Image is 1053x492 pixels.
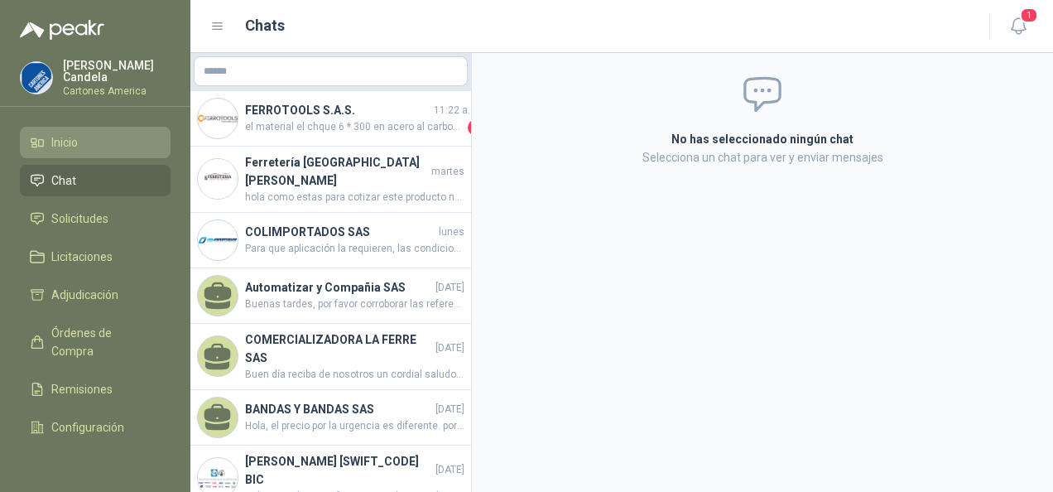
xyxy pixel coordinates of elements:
[63,86,171,96] p: Cartones America
[51,324,155,360] span: Órdenes de Compra
[190,390,471,446] a: BANDAS Y BANDAS SAS[DATE]Hola, el precio por la urgencia es diferente. por favor recotizar.
[435,402,464,417] span: [DATE]
[435,340,464,356] span: [DATE]
[51,380,113,398] span: Remisiones
[20,127,171,158] a: Inicio
[21,62,52,94] img: Company Logo
[198,220,238,260] img: Company Logo
[245,330,432,367] h4: COMERCIALIZADORA LA FERRE SAS
[20,20,104,40] img: Logo peakr
[245,119,464,136] span: el material el chque 6 * 300 en acero al carbon o acero inox. si es para un reemplazo por favor e...
[439,224,464,240] span: lunes
[435,462,464,478] span: [DATE]
[20,374,171,405] a: Remisiones
[20,203,171,234] a: Solicitudes
[1003,12,1033,41] button: 1
[245,223,435,241] h4: COLIMPORTADOS SAS
[190,213,471,268] a: Company LogoCOLIMPORTADOS SASlunesPara que aplicación la requieren, las condiciones de operación,...
[63,60,171,83] p: [PERSON_NAME] Candela
[20,241,171,273] a: Licitaciones
[190,91,471,147] a: Company LogoFERROTOOLS S.A.S.11:22 a. m.el material el chque 6 * 300 en acero al carbon o acero i...
[245,418,464,434] span: Hola, el precio por la urgencia es diferente. por favor recotizar.
[20,165,171,196] a: Chat
[245,153,428,190] h4: Ferretería [GEOGRAPHIC_DATA][PERSON_NAME]
[51,210,108,228] span: Solicitudes
[431,164,464,180] span: martes
[20,317,171,367] a: Órdenes de Compra
[492,130,1033,148] h2: No has seleccionado ningún chat
[245,452,432,489] h4: [PERSON_NAME] [SWIFT_CODE] BIC
[51,286,118,304] span: Adjudicación
[245,278,432,297] h4: Automatizar y Compañia SAS
[245,367,464,383] span: Buen día reciba de nosotros un cordial saludo, es un gusto para nosotros atender su requerimiento...
[468,119,484,136] span: 3
[245,101,430,119] h4: FERROTOOLS S.A.S.
[20,412,171,443] a: Configuración
[245,190,464,205] span: hola como estas para cotizar este producto necesito saber si es rodillo y cuna o si es solo y si ...
[190,147,471,213] a: Company LogoFerretería [GEOGRAPHIC_DATA][PERSON_NAME]marteshola como estas para cotizar este prod...
[190,268,471,324] a: Automatizar y Compañia SAS[DATE]Buenas tardes, por favor corroborar las referencias con la serie ...
[51,418,124,437] span: Configuración
[1020,7,1038,23] span: 1
[434,103,484,118] span: 11:22 a. m.
[245,297,464,312] span: Buenas tardes, por favor corroborar las referencias con la serie de la bobina que necesitan. para...
[51,248,113,266] span: Licitaciones
[245,241,464,257] span: Para que aplicación la requieren, las condiciones de operación, la presión y temperatura y la pre...
[435,280,464,296] span: [DATE]
[492,148,1033,166] p: Selecciona un chat para ver y enviar mensajes
[245,400,432,418] h4: BANDAS Y BANDAS SAS
[198,159,238,199] img: Company Logo
[51,171,76,190] span: Chat
[190,324,471,390] a: COMERCIALIZADORA LA FERRE SAS[DATE]Buen día reciba de nosotros un cordial saludo, es un gusto par...
[20,450,171,481] a: Manuales y ayuda
[198,99,238,138] img: Company Logo
[20,279,171,311] a: Adjudicación
[245,14,285,37] h1: Chats
[51,133,78,152] span: Inicio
